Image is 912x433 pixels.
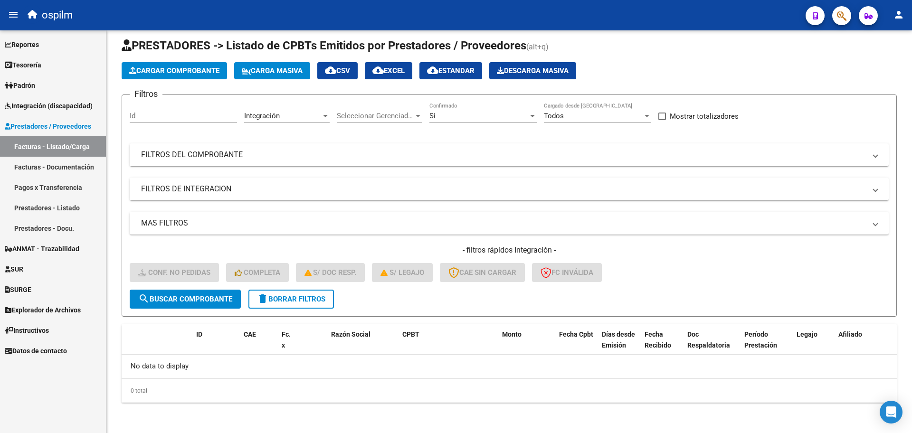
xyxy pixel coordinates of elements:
[304,268,357,277] span: S/ Doc Resp.
[497,66,569,75] span: Descarga Masiva
[130,290,241,309] button: Buscar Comprobante
[502,330,522,338] span: Monto
[498,324,555,366] datatable-header-cell: Monto
[526,42,549,51] span: (alt+q)
[489,62,576,79] button: Descarga Masiva
[429,112,436,120] span: Si
[5,121,91,132] span: Prestadores / Proveedores
[532,263,602,282] button: FC Inválida
[248,290,334,309] button: Borrar Filtros
[331,330,370,338] span: Razón Social
[196,330,202,338] span: ID
[399,324,498,366] datatable-header-cell: CPBT
[129,66,219,75] span: Cargar Comprobante
[797,330,817,338] span: Legajo
[365,62,412,79] button: EXCEL
[402,330,419,338] span: CPBT
[244,112,280,120] span: Integración
[5,325,49,336] span: Instructivos
[838,330,862,338] span: Afiliado
[122,39,526,52] span: PRESTADORES -> Listado de CPBTs Emitidos por Prestadores / Proveedores
[42,5,73,26] span: ospilm
[244,330,256,338] span: CAE
[122,62,227,79] button: Cargar Comprobante
[325,66,350,75] span: CSV
[122,379,897,403] div: 0 total
[893,9,904,20] mat-icon: person
[192,324,240,366] datatable-header-cell: ID
[541,268,593,277] span: FC Inválida
[141,184,866,194] mat-panel-title: FILTROS DE INTEGRACION
[5,244,79,254] span: ANMAT - Trazabilidad
[130,245,889,255] h4: - filtros rápidos Integración -
[325,65,336,76] mat-icon: cloud_download
[130,87,162,101] h3: Filtros
[138,295,232,303] span: Buscar Comprobante
[138,293,150,304] mat-icon: search
[337,112,414,120] span: Seleccionar Gerenciador
[257,293,268,304] mat-icon: delete
[598,324,641,366] datatable-header-cell: Días desde Emisión
[242,66,303,75] span: Carga Masiva
[602,330,635,349] span: Días desde Emisión
[880,401,902,424] div: Open Intercom Messenger
[793,324,820,366] datatable-header-cell: Legajo
[5,101,93,111] span: Integración (discapacidad)
[8,9,19,20] mat-icon: menu
[234,62,310,79] button: Carga Masiva
[670,111,739,122] span: Mostrar totalizadores
[235,268,280,277] span: Completa
[138,268,210,277] span: Conf. no pedidas
[372,66,405,75] span: EXCEL
[130,263,219,282] button: Conf. no pedidas
[226,263,289,282] button: Completa
[278,324,297,366] datatable-header-cell: Fc. x
[282,330,291,349] span: Fc. x
[5,284,31,295] span: SURGE
[448,268,516,277] span: CAE SIN CARGAR
[130,212,889,235] mat-expansion-panel-header: MAS FILTROS
[5,346,67,356] span: Datos de contacto
[240,324,278,366] datatable-header-cell: CAE
[489,62,576,79] app-download-masive: Descarga masiva de comprobantes (adjuntos)
[440,263,525,282] button: CAE SIN CARGAR
[141,150,866,160] mat-panel-title: FILTROS DEL COMPROBANTE
[130,178,889,200] mat-expansion-panel-header: FILTROS DE INTEGRACION
[257,295,325,303] span: Borrar Filtros
[317,62,358,79] button: CSV
[5,305,81,315] span: Explorador de Archivos
[559,330,593,338] span: Fecha Cpbt
[427,66,475,75] span: Estandar
[684,324,741,366] datatable-header-cell: Doc Respaldatoria
[5,60,41,70] span: Tesorería
[5,80,35,91] span: Padrón
[141,218,866,228] mat-panel-title: MAS FILTROS
[130,143,889,166] mat-expansion-panel-header: FILTROS DEL COMPROBANTE
[687,330,730,349] span: Doc Respaldatoria
[744,330,777,349] span: Período Prestación
[641,324,684,366] datatable-header-cell: Fecha Recibido
[372,263,433,282] button: S/ legajo
[555,324,598,366] datatable-header-cell: Fecha Cpbt
[741,324,793,366] datatable-header-cell: Período Prestación
[427,65,438,76] mat-icon: cloud_download
[835,324,911,366] datatable-header-cell: Afiliado
[380,268,424,277] span: S/ legajo
[5,264,23,274] span: SUR
[419,62,482,79] button: Estandar
[5,39,39,50] span: Reportes
[372,65,384,76] mat-icon: cloud_download
[327,324,399,366] datatable-header-cell: Razón Social
[544,112,564,120] span: Todos
[296,263,365,282] button: S/ Doc Resp.
[645,330,671,349] span: Fecha Recibido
